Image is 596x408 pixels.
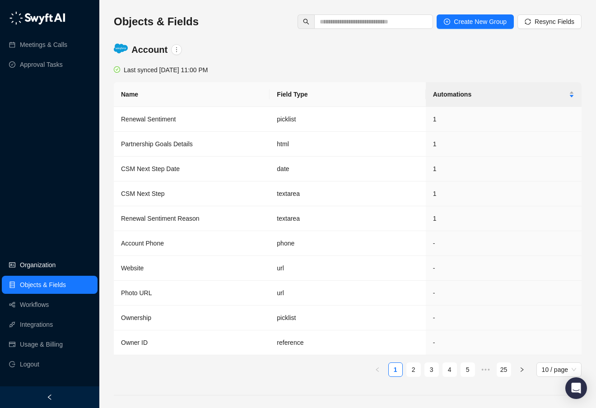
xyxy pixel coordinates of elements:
td: 1 [426,157,582,181]
td: 1 [426,181,582,206]
span: sync [525,19,531,25]
button: Create New Group [437,14,514,29]
a: Integrations [20,315,53,334]
span: left [375,367,380,372]
span: search [303,19,309,25]
a: 2 [407,363,420,376]
td: textarea [270,206,425,231]
th: Name [114,82,270,107]
li: 1 [388,362,403,377]
td: url [270,256,425,281]
tr: Renewal Sentimentpicklist1 [114,107,582,132]
li: Next Page [515,362,529,377]
td: Website [114,256,270,281]
td: html [270,132,425,157]
a: 25 [497,363,511,376]
a: Meetings & Calls [20,36,67,54]
li: 3 [424,362,439,377]
td: url [270,281,425,306]
th: Field Type [270,82,425,107]
h3: Objects & Fields [114,14,199,29]
a: Approval Tasks [20,56,63,74]
a: 5 [461,363,475,376]
tr: CSM Next Steptextarea1 [114,181,582,206]
a: 1 [389,363,402,376]
tr: Renewal Sentiment Reasontextarea1 [114,206,582,231]
td: Photo URL [114,281,270,306]
td: CSM Next Step [114,181,270,206]
td: 1 [426,132,582,157]
img: logo-05li4sbe.png [9,11,65,25]
span: 10 / page [542,363,576,376]
span: Resync Fields [535,17,574,27]
tr: Websiteurl- [114,256,582,281]
tr: Ownershippicklist- [114,306,582,330]
li: 4 [442,362,457,377]
span: Create New Group [454,17,507,27]
li: 25 [497,362,511,377]
tr: CSM Next Step Datedate1 [114,157,582,181]
td: - [426,281,582,306]
tr: Account Phonephone- [114,231,582,256]
a: Workflows [20,296,49,314]
span: logout [9,361,15,367]
td: - [426,231,582,256]
td: Renewal Sentiment Reason [114,206,270,231]
span: right [519,367,525,372]
tr: Partnership Goals Detailshtml1 [114,132,582,157]
td: - [426,256,582,281]
li: 2 [406,362,421,377]
span: left [47,394,53,400]
td: reference [270,330,425,355]
div: Open Intercom Messenger [565,377,587,399]
td: date [270,157,425,181]
a: Usage & Billing [20,335,63,353]
span: ••• [479,362,493,377]
td: picklist [270,306,425,330]
button: Resync Fields [517,14,582,29]
h4: Account [131,43,168,56]
a: Objects & Fields [20,276,66,294]
td: - [426,330,582,355]
button: right [515,362,529,377]
div: Page Size [536,362,582,377]
td: CSM Next Step Date [114,157,270,181]
td: textarea [270,181,425,206]
td: 1 [426,206,582,231]
td: phone [270,231,425,256]
span: Automations [433,89,567,99]
span: Last synced [DATE] 11:00 PM [124,66,208,74]
button: left [370,362,385,377]
td: 1 [426,107,582,132]
a: Organization [20,256,56,274]
span: check-circle [114,66,120,73]
td: Owner ID [114,330,270,355]
td: - [426,306,582,330]
li: Previous Page [370,362,385,377]
td: Ownership [114,306,270,330]
td: Account Phone [114,231,270,256]
td: Renewal Sentiment [114,107,270,132]
li: 5 [461,362,475,377]
span: plus-circle [444,19,450,25]
tr: Photo URLurl- [114,281,582,306]
li: Next 5 Pages [479,362,493,377]
span: Logout [20,355,39,373]
tr: Owner IDreference- [114,330,582,355]
td: picklist [270,107,425,132]
a: 3 [425,363,438,376]
td: Partnership Goals Details [114,132,270,157]
a: 4 [443,363,456,376]
span: more [173,46,180,53]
